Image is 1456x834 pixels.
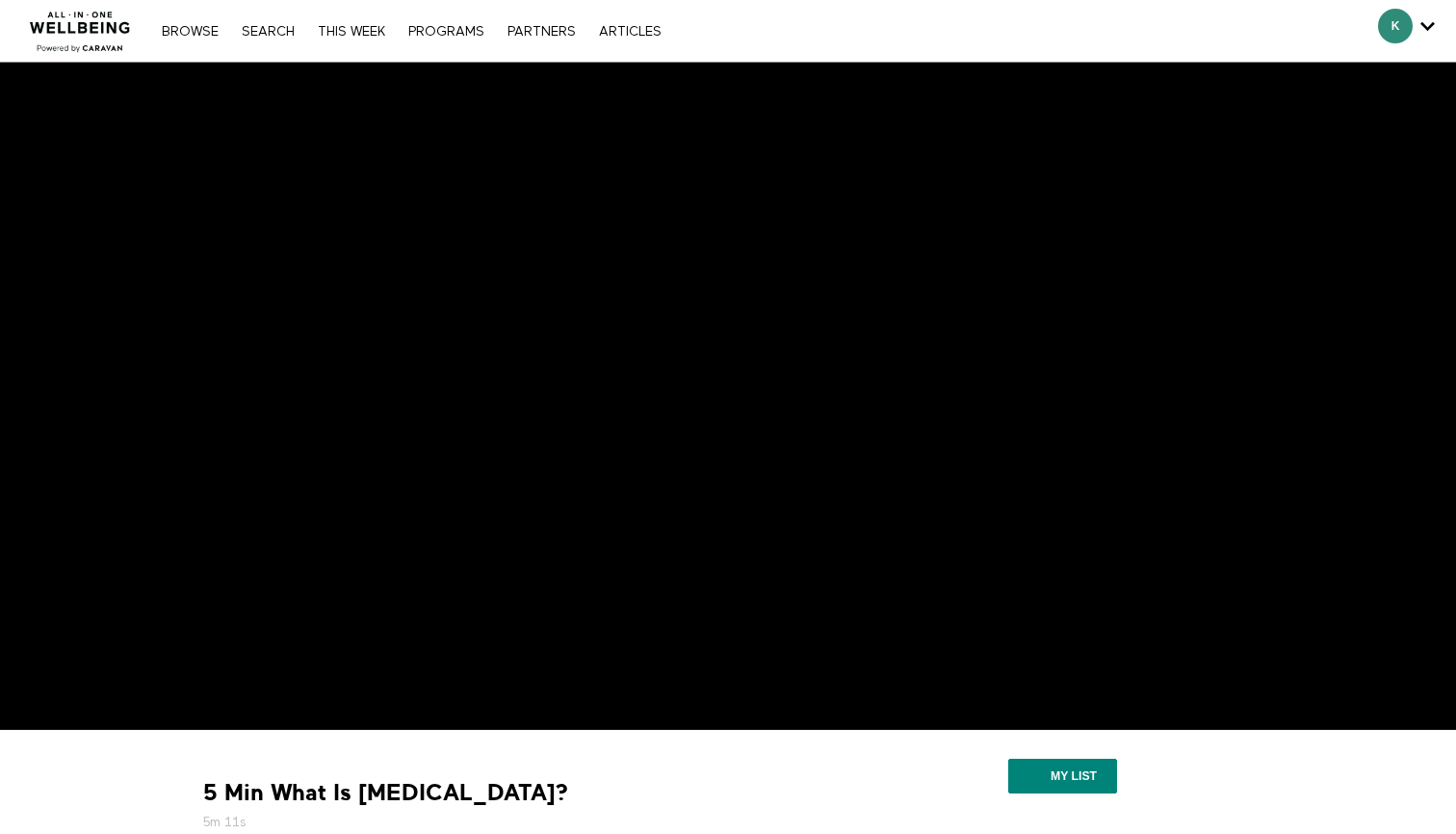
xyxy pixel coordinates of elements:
[152,25,228,39] a: Browse
[399,25,494,39] a: PROGRAMS
[203,813,848,832] h5: 5m 11s
[152,21,670,40] nav: Primary
[232,25,304,39] a: Search
[498,25,585,39] a: PARTNERS
[308,25,395,39] a: THIS WEEK
[589,25,671,39] a: ARTICLES
[203,778,568,808] strong: 5 Min What Is [MEDICAL_DATA]?
[1008,759,1117,794] button: My list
